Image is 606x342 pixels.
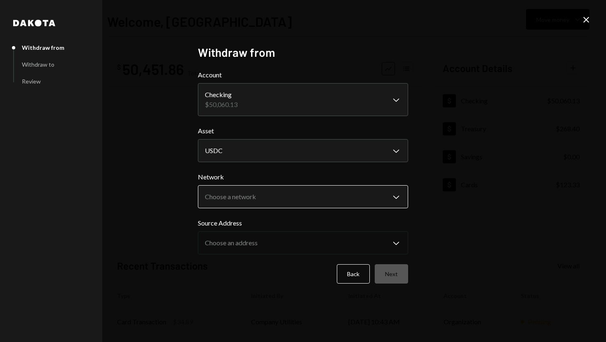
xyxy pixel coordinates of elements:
label: Network [198,172,408,182]
button: Account [198,83,408,116]
button: Back [337,264,370,284]
label: Asset [198,126,408,136]
label: Source Address [198,218,408,228]
button: Network [198,185,408,208]
div: Withdraw to [22,61,54,68]
div: Review [22,78,41,85]
button: Asset [198,139,408,162]
label: Account [198,70,408,80]
button: Source Address [198,231,408,254]
h2: Withdraw from [198,44,408,60]
div: Withdraw from [22,44,64,51]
